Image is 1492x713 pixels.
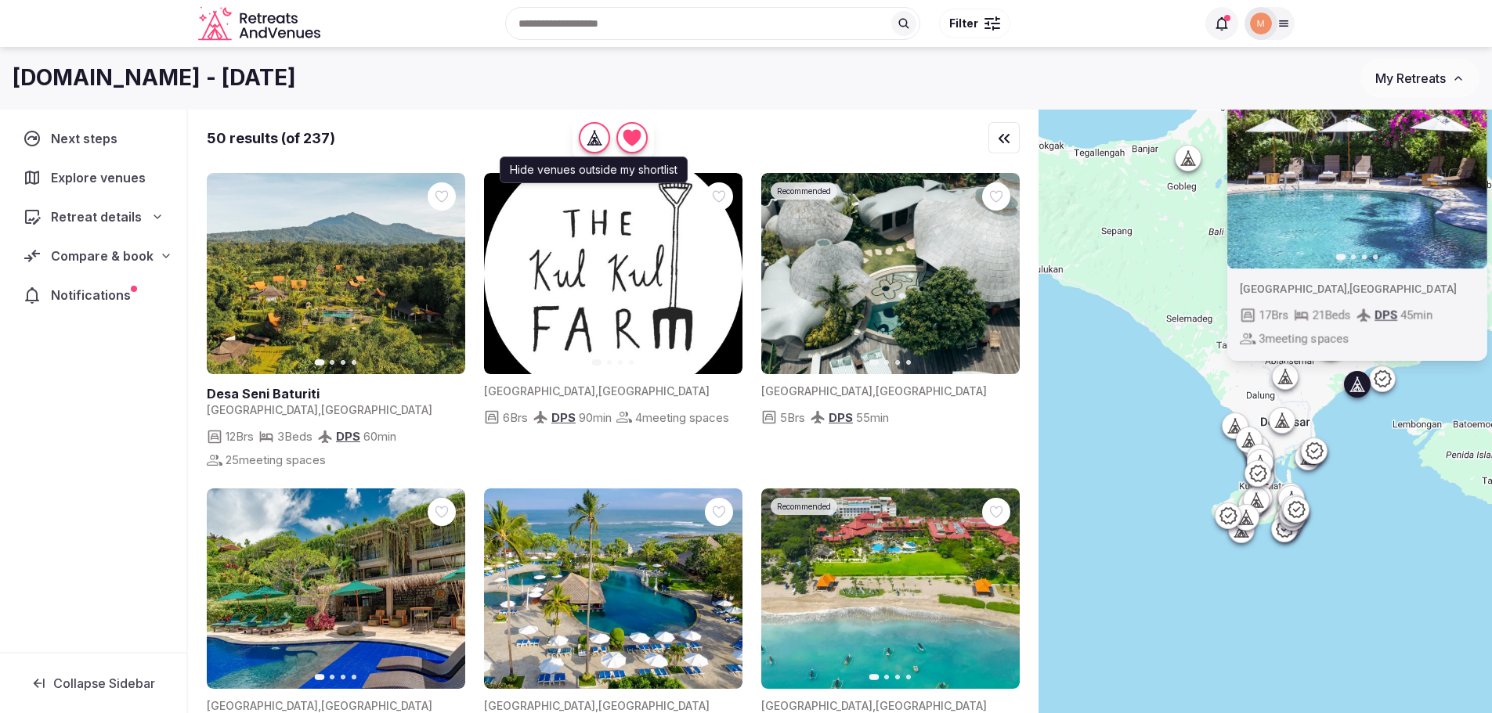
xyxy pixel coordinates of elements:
p: Hide venues outside my shortlist [510,162,677,178]
span: 17 Brs [1259,306,1288,322]
button: Go to slide 3 [895,360,900,365]
span: [GEOGRAPHIC_DATA] [321,699,432,712]
span: Retreat details [51,207,142,226]
span: [GEOGRAPHIC_DATA] [321,403,432,416]
button: Go to slide 1 [1335,253,1346,259]
div: Recommended [771,498,837,515]
span: 25 meeting spaces [226,452,326,468]
h1: [DOMAIN_NAME] - [DATE] [13,63,296,93]
span: [GEOGRAPHIC_DATA] [484,699,595,712]
button: Go to slide 2 [330,675,334,679]
img: Featured image for venue [1227,66,1487,268]
button: My Retreats [1360,59,1479,98]
button: Go to slide 1 [315,359,325,366]
span: [GEOGRAPHIC_DATA] [207,403,318,416]
span: [GEOGRAPHIC_DATA] [598,699,710,712]
span: My Retreats [1375,70,1446,86]
a: DPS [336,429,360,444]
span: [GEOGRAPHIC_DATA] [598,384,710,398]
button: Go to slide 2 [884,675,889,679]
button: Filter [939,9,1010,38]
span: [GEOGRAPHIC_DATA] [876,699,987,712]
div: 50 results (of 237) [207,128,335,148]
button: Go to slide 2 [1350,254,1355,258]
button: Go to slide 3 [618,360,623,365]
span: , [595,699,598,712]
span: [GEOGRAPHIC_DATA] [761,384,872,398]
span: [GEOGRAPHIC_DATA] [761,699,872,712]
span: 3 meeting spaces [1259,330,1349,347]
button: Go to slide 2 [330,360,334,365]
span: DPS [551,410,576,425]
span: , [1346,281,1349,293]
button: Go to slide 1 [869,675,880,681]
span: 55 min [856,409,889,426]
button: Go to slide 3 [895,675,900,679]
img: Featured image for venue [484,488,742,690]
span: Collapse Sidebar [53,675,155,691]
span: 45 min [1400,306,1432,322]
span: [GEOGRAPHIC_DATA] [1349,281,1456,293]
span: 12 Brs [226,428,254,445]
img: Featured image for venue [207,488,465,690]
a: Next steps [13,122,174,155]
span: DPS [829,410,853,425]
button: Collapse Sidebar [13,666,174,700]
h2: Desa Seni Baturiti [207,385,465,402]
button: Go to slide 4 [352,675,356,679]
button: Go to slide 3 [341,675,345,679]
span: 60 min [363,428,396,445]
span: , [318,403,321,416]
button: Go to slide 4 [906,675,911,679]
img: Featured image for venue [484,173,742,374]
span: 6 Brs [503,409,528,426]
span: Recommended [777,501,831,512]
div: Recommended [771,182,837,200]
span: 21 Beds [1312,306,1350,322]
svg: Retreats and Venues company logo [198,6,323,41]
span: [GEOGRAPHIC_DATA] [484,384,595,398]
span: 90 min [579,409,612,426]
button: Go to slide 2 [884,360,889,365]
span: 3 Beds [277,428,312,445]
span: [GEOGRAPHIC_DATA] [876,384,987,398]
span: 5 Brs [780,409,805,426]
span: Next steps [51,129,124,148]
span: Filter [949,16,978,31]
button: Go to slide 3 [1362,254,1367,258]
a: Notifications [13,279,174,311]
a: View venue [207,385,465,402]
button: Go to slide 4 [352,360,356,365]
a: View Desa Seni Baturiti [207,173,465,374]
span: Explore venues [51,168,152,187]
span: , [318,699,321,712]
button: Go to slide 1 [869,359,880,366]
span: , [872,699,876,712]
button: Go to slide 1 [315,675,325,681]
a: Explore venues [13,161,174,194]
span: DPS [1375,307,1397,321]
button: Go to slide 4 [629,360,634,365]
button: Go to slide 1 [592,359,602,366]
span: Recommended [777,185,831,196]
button: Go to slide 3 [341,360,345,365]
span: 4 meeting spaces [635,409,729,426]
img: Featured image for venue [761,173,1020,374]
img: Featured image for venue [761,488,1020,690]
a: Visit the homepage [198,6,323,41]
span: Notifications [51,286,137,304]
span: Compare & book [51,247,154,265]
span: , [872,384,876,398]
button: Go to slide 2 [607,360,612,365]
span: [GEOGRAPHIC_DATA] [207,699,318,712]
button: Go to slide 4 [906,360,911,365]
span: [GEOGRAPHIC_DATA] [1240,281,1347,293]
button: Go to slide 4 [1373,254,1378,258]
img: moveinside.it [1250,13,1272,34]
span: , [595,384,598,398]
